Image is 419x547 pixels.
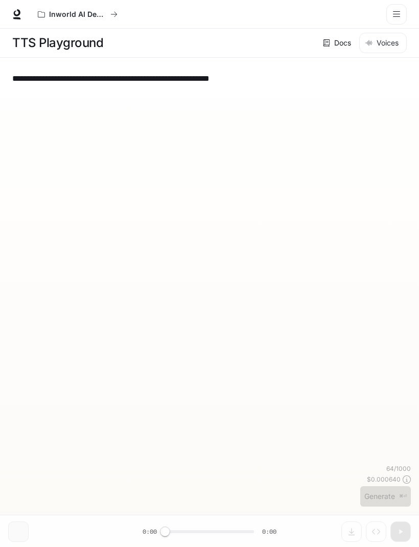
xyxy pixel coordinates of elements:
[367,475,401,484] p: $ 0.000640
[49,10,106,19] p: Inworld AI Demos
[12,33,103,53] h1: TTS Playground
[321,33,355,53] a: Docs
[359,33,407,53] button: Voices
[386,4,407,25] button: open drawer
[386,464,411,473] p: 64 / 1000
[33,4,122,25] button: All workspaces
